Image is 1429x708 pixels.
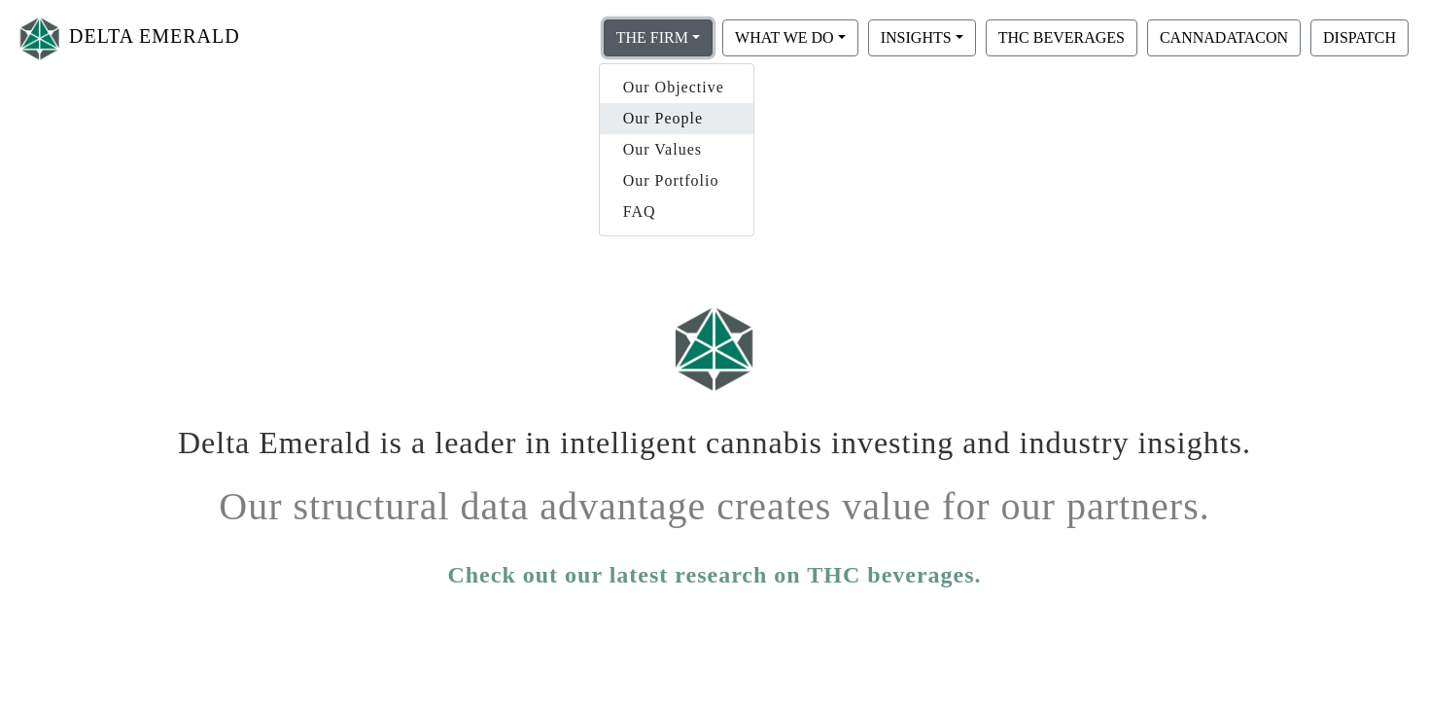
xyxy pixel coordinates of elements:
[666,298,763,400] img: Logo
[600,72,753,103] a: Our Objective
[1306,28,1413,45] a: DISPATCH
[600,103,753,134] a: Our People
[986,19,1137,56] button: THC BEVERAGES
[604,19,713,56] button: THE FIRM
[981,28,1142,45] a: THC BEVERAGES
[600,134,753,165] a: Our Values
[1147,19,1301,56] button: CANNADATACON
[1142,28,1306,45] a: CANNADATACON
[600,196,753,228] a: FAQ
[175,409,1254,461] h1: Delta Emerald is a leader in intelligent cannabis investing and industry insights.
[599,63,754,236] div: THE FIRM
[600,165,753,196] a: Our Portfolio
[16,8,240,69] a: DELTA EMERALD
[16,13,64,64] img: Logo
[722,19,858,56] button: WHAT WE DO
[175,469,1254,530] h1: Our structural data advantage creates value for our partners.
[1310,19,1409,56] button: DISPATCH
[868,19,976,56] button: INSIGHTS
[447,557,981,592] a: Check out our latest research on THC beverages.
